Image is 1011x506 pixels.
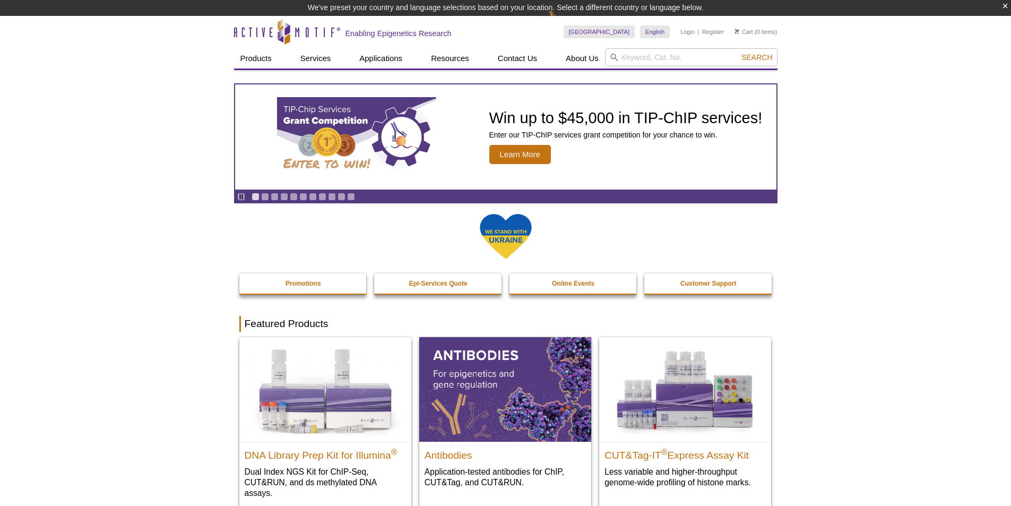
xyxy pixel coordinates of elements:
[237,193,245,201] a: Toggle autoplay
[741,53,772,62] span: Search
[644,273,773,294] a: Customer Support
[280,193,288,201] a: Go to slide 4
[491,48,543,68] a: Contact Us
[271,193,279,201] a: Go to slide 3
[239,337,411,441] img: DNA Library Prep Kit for Illumina
[479,213,532,260] img: We Stand With Ukraine
[277,97,436,177] img: TIP-ChIP Services Grant Competition
[286,280,321,287] strong: Promotions
[599,337,771,498] a: CUT&Tag-IT® Express Assay Kit CUT&Tag-IT®Express Assay Kit Less variable and higher-throughput ge...
[252,193,260,201] a: Go to slide 1
[239,273,368,294] a: Promotions
[338,193,345,201] a: Go to slide 10
[599,337,771,441] img: CUT&Tag-IT® Express Assay Kit
[425,445,586,461] h2: Antibodies
[309,193,317,201] a: Go to slide 7
[409,280,468,287] strong: Epi-Services Quote
[735,29,739,34] img: Your Cart
[559,48,605,68] a: About Us
[680,28,695,36] a: Login
[489,130,763,140] p: Enter our TIP-ChIP services grant competition for your chance to win.
[735,25,777,38] li: (0 items)
[425,48,476,68] a: Resources
[299,193,307,201] a: Go to slide 6
[548,8,576,33] img: Change Here
[347,193,355,201] a: Go to slide 11
[261,193,269,201] a: Go to slide 2
[605,48,777,66] input: Keyword, Cat. No.
[604,466,766,488] p: Less variable and higher-throughput genome-wide profiling of histone marks​.
[489,145,551,164] span: Learn More
[345,29,452,38] h2: Enabling Epigenetics Research
[419,337,591,441] img: All Antibodies
[290,193,298,201] a: Go to slide 5
[489,110,763,126] h2: Win up to $45,000 in TIP-ChIP services!
[245,466,406,499] p: Dual Index NGS Kit for ChIP-Seq, CUT&RUN, and ds methylated DNA assays.
[245,445,406,461] h2: DNA Library Prep Kit for Illumina
[391,447,398,456] sup: ®
[604,445,766,461] h2: CUT&Tag-IT Express Assay Kit
[318,193,326,201] a: Go to slide 8
[294,48,338,68] a: Services
[235,84,776,190] article: TIP-ChIP Services Grant Competition
[239,316,772,332] h2: Featured Products
[702,28,724,36] a: Register
[640,25,670,38] a: English
[564,25,635,38] a: [GEOGRAPHIC_DATA]
[661,447,668,456] sup: ®
[374,273,503,294] a: Epi-Services Quote
[234,48,278,68] a: Products
[552,280,594,287] strong: Online Events
[738,53,775,62] button: Search
[353,48,409,68] a: Applications
[425,466,586,488] p: Application-tested antibodies for ChIP, CUT&Tag, and CUT&RUN.
[419,337,591,498] a: All Antibodies Antibodies Application-tested antibodies for ChIP, CUT&Tag, and CUT&RUN.
[698,25,699,38] li: |
[680,280,736,287] strong: Customer Support
[235,84,776,190] a: TIP-ChIP Services Grant Competition Win up to $45,000 in TIP-ChIP services! Enter our TIP-ChIP se...
[509,273,638,294] a: Online Events
[735,28,753,36] a: Cart
[328,193,336,201] a: Go to slide 9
